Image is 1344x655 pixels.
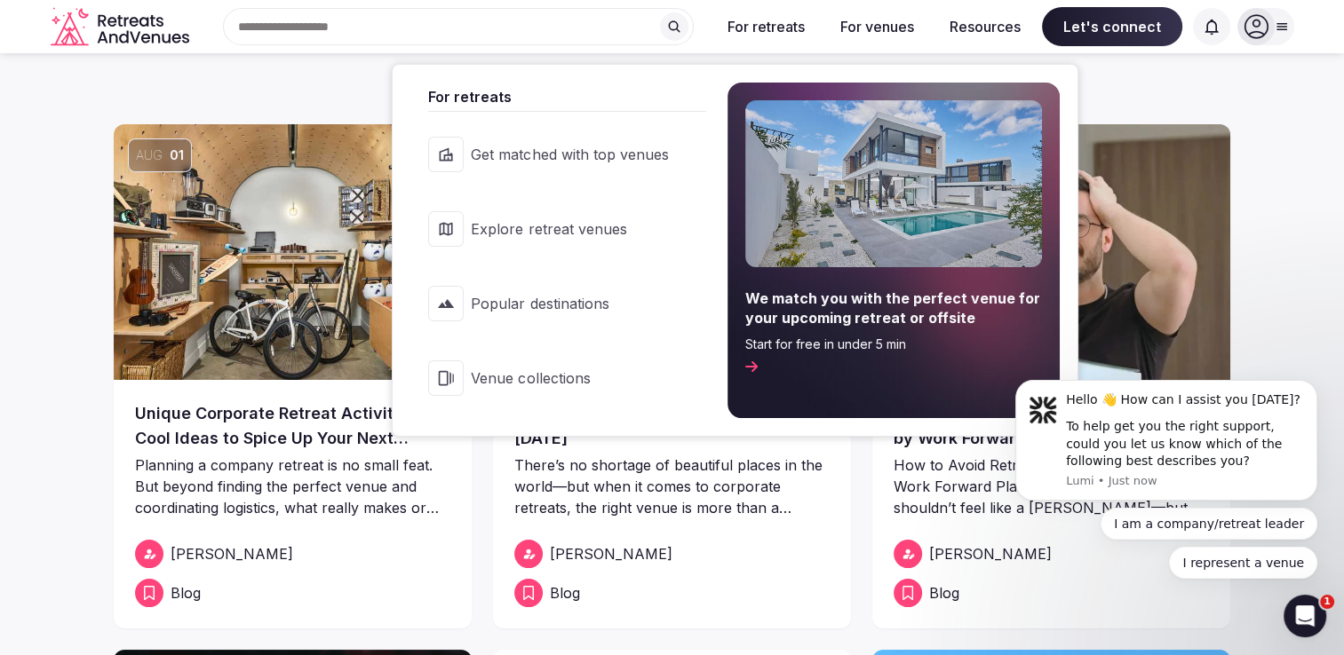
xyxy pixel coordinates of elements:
[1042,7,1182,46] span: Let's connect
[745,100,1042,267] img: For retreats
[550,582,580,604] span: Blog
[713,7,819,46] button: For retreats
[410,343,705,414] a: Venue collections
[929,543,1052,564] span: [PERSON_NAME]
[471,368,668,388] span: Venue collections
[550,543,672,564] span: [PERSON_NAME]
[135,454,450,518] p: Planning a company retreat is no small feat. But beyond finding the perfect venue and coordinatin...
[745,288,1042,328] span: We match you with the perfect venue for your upcoming retreat or offsite
[428,86,705,107] span: For retreats
[410,268,705,339] a: Popular destinations
[114,124,472,380] a: Aug01
[471,219,668,239] span: Explore retreat venues
[514,454,830,518] p: There’s no shortage of beautiful places in the world—but when it comes to corporate retreats, the...
[989,355,1344,607] iframe: Intercom notifications message
[135,540,450,568] a: [PERSON_NAME]
[410,119,705,190] a: Get matched with top venues
[894,579,1209,607] a: Blog
[514,579,830,607] a: Blog
[929,582,959,604] span: Blog
[114,124,472,380] img: Unique Corporate Retreat Activities: Cool Ideas to Spice Up Your Next Offsite (with real world ex...
[1320,595,1334,609] span: 1
[170,146,184,164] span: 01
[410,193,705,264] a: Explore retreat venues
[171,582,201,604] span: Blog
[894,540,1209,568] a: [PERSON_NAME]
[1284,595,1326,637] iframe: Intercom live chat
[826,7,928,46] button: For venues
[728,83,1060,418] a: We match you with the perfect venue for your upcoming retreat or offsiteStart for free in under 5...
[51,7,193,47] a: Visit the homepage
[935,7,1035,46] button: Resources
[136,146,163,164] span: Aug
[135,579,450,607] a: Blog
[51,7,193,47] svg: Retreats and Venues company logo
[471,294,668,313] span: Popular destinations
[135,401,450,451] a: Unique Corporate Retreat Activities: Cool Ideas to Spice Up Your Next Offsite (with real world ex...
[471,145,668,164] span: Get matched with top venues
[894,454,1209,518] p: How to Avoid Retreat Planning Mistakes with Work Forward Planning a company retreat shouldn’t fee...
[171,543,293,564] span: [PERSON_NAME]
[514,540,830,568] a: [PERSON_NAME]
[745,335,1042,353] span: Start for free in under 5 min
